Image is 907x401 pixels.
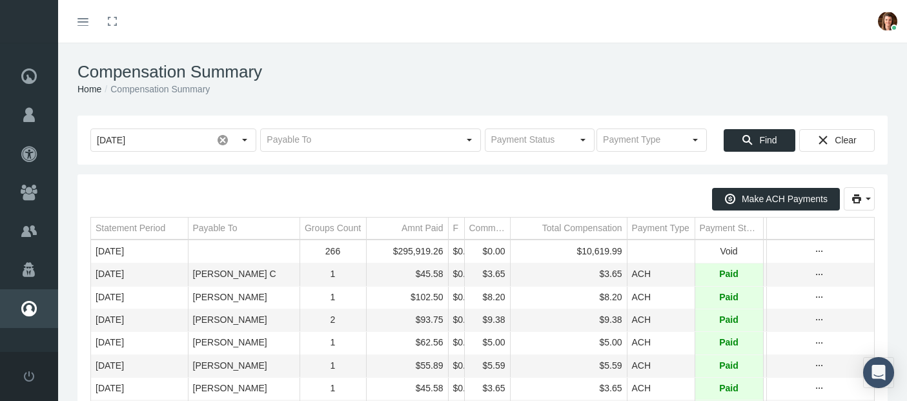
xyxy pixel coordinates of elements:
div: Select [684,129,706,151]
span: Void [720,245,737,258]
div: $295,919.26 [371,245,443,258]
td: Column Commission [464,218,510,240]
div: $62.56 [371,336,443,349]
td: Column Payment Type [627,218,695,240]
span: Paid [719,382,739,395]
img: S_Profile_Picture_677.PNG [878,12,897,31]
td: 1 [300,286,366,309]
td: 266 [300,241,366,263]
h1: Compensation Summary [77,62,888,82]
div: $0.00 [453,314,460,326]
div: Find [724,129,795,152]
div: more [809,314,830,327]
td: [DATE] [763,332,766,355]
td: [DATE] [763,263,766,286]
div: Show Compensation actions [809,360,830,373]
div: $10,619.99 [515,245,622,258]
td: [DATE] [91,377,188,400]
div: Select [234,129,256,151]
div: Show Compensation actions [809,268,830,281]
td: [DATE] [91,286,188,309]
div: $3.65 [515,382,622,395]
div: $102.50 [371,291,443,303]
li: Compensation Summary [101,82,210,96]
div: $8.20 [515,291,622,303]
div: $45.58 [371,382,443,395]
td: [DATE] [91,332,188,355]
td: ACH [627,355,695,377]
div: more [809,245,830,258]
div: $3.65 [469,268,505,280]
div: Make ACH Payments [712,188,840,211]
div: $3.65 [515,268,622,280]
span: Paid [719,314,739,326]
td: 1 [300,355,366,377]
div: $45.58 [371,268,443,280]
td: Column Payable To [188,218,300,240]
div: $5.59 [515,360,622,372]
div: Data grid toolbar [90,187,875,211]
div: Amnt Paid [402,222,443,234]
td: ACH [627,377,695,400]
div: Select [572,129,594,151]
td: ACH [627,263,695,286]
td: Column Payment Status [695,218,763,240]
a: Home [77,84,101,94]
td: [DATE] [763,309,766,332]
td: ACH [627,332,695,355]
span: Clear [835,135,856,145]
span: Paid [719,268,739,280]
div: Clear [799,129,875,152]
div: $5.00 [469,336,505,349]
div: Commission [469,222,505,234]
div: Select [458,129,480,151]
td: [DATE] [91,263,188,286]
td: [PERSON_NAME] [188,332,300,355]
div: more [809,360,830,373]
div: $0.00 [453,291,460,303]
div: print [844,187,875,211]
div: $0.00 [453,245,460,258]
div: Export Data to XLSX [844,187,875,211]
td: Column Paid Date [763,218,766,240]
div: more [809,382,830,395]
td: [DATE] [91,241,188,263]
td: 1 [300,377,366,400]
div: Show Compensation actions [809,291,830,304]
td: Column Amnt Paid [366,218,448,240]
span: Paid [719,360,739,372]
div: Payment Type [632,222,689,234]
td: Column Groups Count [300,218,366,240]
div: $0.00 [469,245,505,258]
td: 2 [300,309,366,332]
div: Open Intercom Messenger [863,357,894,388]
div: $55.89 [371,360,443,372]
td: [PERSON_NAME] [188,355,300,377]
div: $0.00 [453,336,460,349]
td: Column Fees [448,218,464,240]
td: [PERSON_NAME] [188,286,300,309]
td: [DATE] [763,377,766,400]
div: $8.20 [469,291,505,303]
td: [PERSON_NAME] [188,377,300,400]
div: $0.00 [453,360,460,372]
div: Payment Status [700,222,759,234]
span: Paid [719,336,739,349]
div: $9.38 [469,314,505,326]
div: $9.38 [515,314,622,326]
td: Column Statement Period [91,218,188,240]
div: Show Compensation actions [809,314,830,327]
div: more [809,337,830,350]
div: Show Compensation actions [809,245,830,258]
div: Fees [453,222,460,234]
div: $5.00 [515,336,622,349]
div: $0.00 [453,268,460,280]
div: Payable To [193,222,238,234]
td: 1 [300,263,366,286]
div: $5.59 [469,360,505,372]
div: Show Compensation actions [809,382,830,395]
div: more [809,269,830,282]
div: $0.00 [453,382,460,395]
span: Make ACH Payments [742,194,828,204]
div: Groups Count [305,222,361,234]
